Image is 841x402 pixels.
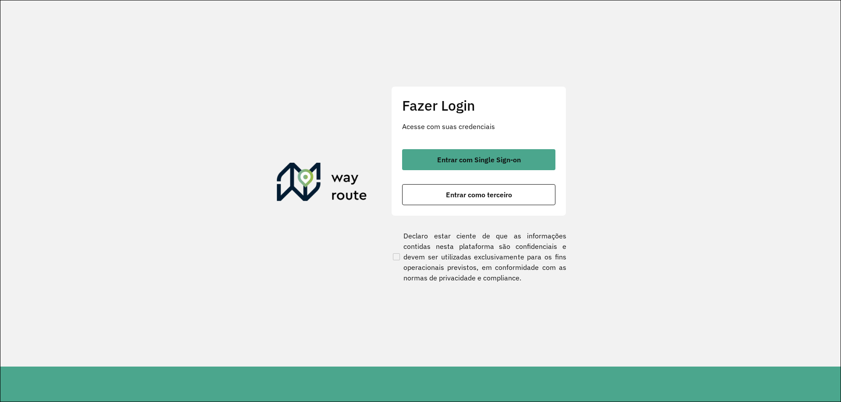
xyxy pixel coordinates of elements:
h2: Fazer Login [402,97,555,114]
span: Entrar como terceiro [446,191,512,198]
p: Acesse com suas credenciais [402,121,555,132]
label: Declaro estar ciente de que as informações contidas nesta plataforma são confidenciais e devem se... [391,231,566,283]
img: Roteirizador AmbevTech [277,163,367,205]
button: button [402,184,555,205]
span: Entrar com Single Sign-on [437,156,521,163]
button: button [402,149,555,170]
